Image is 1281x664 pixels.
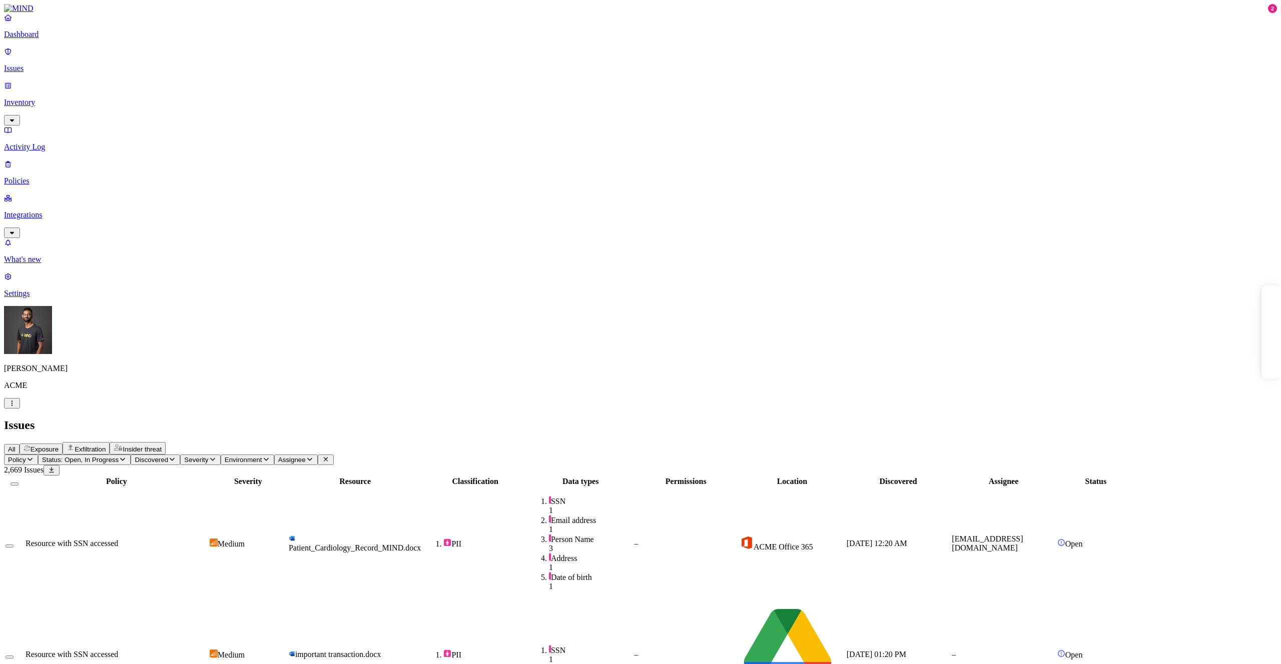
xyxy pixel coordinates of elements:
[740,535,754,549] img: office-365
[549,582,632,591] div: 1
[634,477,738,486] div: Permissions
[549,506,632,515] div: 1
[443,649,451,657] img: pii
[549,655,632,664] div: 1
[952,650,956,658] span: –
[549,496,632,506] div: SSN
[218,539,245,548] span: Medium
[549,534,551,542] img: pii-line
[4,255,1277,264] p: What's new
[952,534,1023,552] span: [EMAIL_ADDRESS][DOMAIN_NAME]
[754,542,813,551] span: ACME Office 365
[26,477,208,486] div: Policy
[4,47,1277,73] a: Issues
[549,544,632,553] div: 3
[42,456,119,463] span: Status: Open, In Progress
[4,289,1277,298] p: Settings
[4,125,1277,151] a: Activity Log
[549,515,632,525] div: Email address
[549,515,551,523] img: pii-line
[549,553,632,563] div: Address
[123,445,162,453] span: Insider threat
[135,456,168,463] span: Discovered
[443,649,527,659] div: PII
[295,650,381,658] span: important transaction.docx
[26,539,118,547] span: Resource with SSN accessed
[1065,539,1083,548] span: Open
[1057,649,1065,657] img: status-open
[847,539,907,547] span: [DATE] 12:20 AM
[6,544,14,547] button: Select row
[549,563,632,572] div: 1
[8,456,26,463] span: Policy
[289,650,295,657] img: microsoft-word
[847,477,950,486] div: Discovered
[278,456,306,463] span: Assignee
[4,4,34,13] img: MIND
[549,572,632,582] div: Date of birth
[1065,650,1083,659] span: Open
[210,477,287,486] div: Severity
[443,538,527,548] div: PII
[549,645,551,653] img: pii-line
[549,525,632,534] div: 1
[26,650,118,658] span: Resource with SSN accessed
[4,176,1277,185] p: Policies
[225,456,262,463] span: Environment
[1057,477,1134,486] div: Status
[4,238,1277,264] a: What's new
[210,538,218,546] img: severity-medium
[443,538,451,546] img: pii
[4,30,1277,39] p: Dashboard
[529,477,632,486] div: Data types
[4,98,1277,107] p: Inventory
[184,456,208,463] span: Severity
[4,193,1277,236] a: Integrations
[210,649,218,657] img: severity-medium
[8,445,16,453] span: All
[218,650,245,659] span: Medium
[4,64,1277,73] p: Issues
[4,272,1277,298] a: Settings
[549,572,551,580] img: pii-line
[4,142,1277,151] p: Activity Log
[549,496,551,504] img: pii-line
[289,535,295,541] img: microsoft-word
[11,482,19,485] button: Select all
[1057,538,1065,546] img: status-open
[740,477,845,486] div: Location
[634,650,638,658] span: –
[4,159,1277,185] a: Policies
[31,445,59,453] span: Exposure
[4,364,1277,373] p: [PERSON_NAME]
[847,650,906,658] span: [DATE] 01:20 PM
[549,645,632,655] div: SSN
[634,539,638,547] span: –
[4,13,1277,39] a: Dashboard
[4,465,44,474] span: 2,669 Issues
[4,306,52,354] img: Amit Cohen
[549,553,551,561] img: pii-line
[549,534,632,544] div: Person Name
[4,418,1277,432] h2: Issues
[4,210,1277,219] p: Integrations
[75,445,106,453] span: Exfiltration
[423,477,527,486] div: Classification
[289,543,421,552] span: Patient_Cardiology_Record_MIND.docx
[4,381,1277,390] p: ACME
[952,477,1055,486] div: Assignee
[289,477,422,486] div: Resource
[1268,4,1277,13] div: 2
[6,655,14,658] button: Select row
[4,81,1277,124] a: Inventory
[4,4,1277,13] a: MIND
